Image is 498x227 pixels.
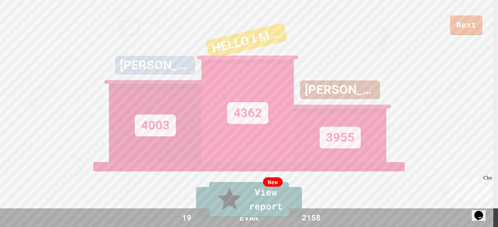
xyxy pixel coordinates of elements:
iframe: chat widget [446,175,492,202]
div: 4362 [227,102,268,124]
div: [PERSON_NAME] [115,56,195,75]
iframe: chat widget [472,202,492,221]
a: Next [450,16,482,35]
div: [PERSON_NAME] [300,80,380,99]
div: Chat with us now!Close [2,2,43,39]
a: View report [209,182,289,217]
div: 4003 [135,115,176,136]
div: 3955 [320,127,361,148]
div: New [263,177,283,187]
div: HELLO I M AUSTN [205,23,288,59]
